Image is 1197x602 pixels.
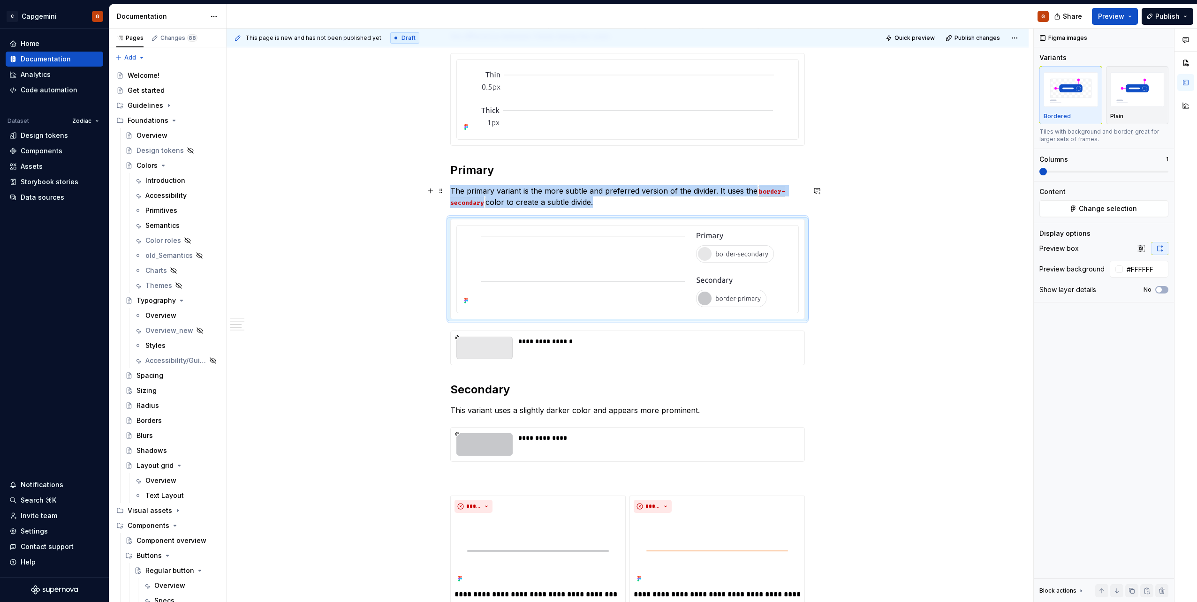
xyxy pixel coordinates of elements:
img: 8ac6db15-9c3b-40a3-994e-cb2bb1f8f5fc.png [455,517,621,585]
div: Assets [21,162,43,171]
a: Radius [121,398,222,413]
div: Pages [116,34,144,42]
div: Content [1039,187,1066,196]
a: Get started [113,83,222,98]
div: Preview background [1039,264,1105,274]
a: Spacing [121,368,222,383]
div: Design tokens [136,146,184,155]
p: Plain [1110,113,1123,120]
p: 1 [1166,156,1168,163]
button: Search ⌘K [6,493,103,508]
div: Blurs [136,431,153,440]
div: Guidelines [113,98,222,113]
a: Analytics [6,67,103,82]
div: Help [21,557,36,567]
div: Semantics [145,221,180,230]
span: 88 [187,34,197,42]
div: Design tokens [21,131,68,140]
div: Layout grid [136,461,174,470]
a: Shadows [121,443,222,458]
button: CCapgeminiG [2,6,107,26]
span: Change selection [1079,204,1137,213]
div: Overview [145,476,176,485]
div: Tiles with background and border, great for larger sets of frames. [1039,128,1168,143]
div: Changes [160,34,197,42]
button: Zodiac [68,114,103,128]
div: Foundations [128,116,168,125]
a: Regular button [130,563,222,578]
a: Home [6,36,103,51]
a: Design tokens [6,128,103,143]
button: Share [1049,8,1088,25]
div: Charts [145,266,167,275]
p: This variant uses a slightly darker color and appears more prominent. [450,405,805,416]
h2: Primary [450,163,805,178]
div: Foundations [113,113,222,128]
div: Display options [1039,229,1091,238]
input: Auto [1123,261,1168,278]
a: Themes [130,278,222,293]
div: Components [113,518,222,533]
div: Overview_new [145,326,193,335]
h2: Secondary [450,382,805,397]
a: Colors [121,158,222,173]
span: Add [124,54,136,61]
a: Component overview [121,533,222,548]
a: Typography [121,293,222,308]
span: Quick preview [894,34,935,42]
button: Help [6,555,103,570]
span: Share [1063,12,1082,21]
a: Invite team [6,508,103,523]
div: Visual assets [128,506,172,515]
div: Columns [1039,155,1068,164]
a: Primitives [130,203,222,218]
span: Draft [402,34,416,42]
div: Documentation [117,12,205,21]
button: Add [113,51,148,64]
div: Typography [136,296,176,305]
a: Color roles [130,233,222,248]
svg: Supernova Logo [31,585,78,594]
div: Block actions [1039,584,1085,597]
button: Quick preview [883,31,939,45]
button: placeholderBordered [1039,66,1102,124]
div: Components [21,146,62,156]
span: Zodiac [72,117,91,125]
a: Assets [6,159,103,174]
a: Blurs [121,428,222,443]
div: Data sources [21,193,64,202]
div: Settings [21,527,48,536]
a: Settings [6,524,103,539]
div: Contact support [21,542,74,551]
code: border-secondary [450,186,785,208]
p: The primary variant is the more subtle and preferred version of the divider. It uses the color to... [450,185,805,208]
a: Semantics [130,218,222,233]
a: Accessibility/Guide [130,353,222,368]
a: Overview [139,578,222,593]
div: Dataset [8,117,29,125]
a: Documentation [6,52,103,67]
a: Overview [121,128,222,143]
div: Home [21,39,39,48]
a: Layout grid [121,458,222,473]
a: Overview_new [130,323,222,338]
div: Guidelines [128,101,163,110]
div: G [96,13,99,20]
button: Publish changes [943,31,1004,45]
a: Text Layout [130,488,222,503]
div: Buttons [121,548,222,563]
div: Themes [145,281,172,290]
div: Styles [145,341,166,350]
img: db86342e-1812-4b19-85db-20b5fe30f138.png [634,517,801,585]
a: Styles [130,338,222,353]
div: Accessibility [145,191,187,200]
div: Documentation [21,54,71,64]
div: Shadows [136,446,167,455]
img: placeholder [1110,72,1165,106]
div: G [1041,13,1045,20]
a: Introduction [130,173,222,188]
div: Accessibility/Guide [145,356,206,365]
a: old_Semantics [130,248,222,263]
button: Publish [1142,8,1193,25]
